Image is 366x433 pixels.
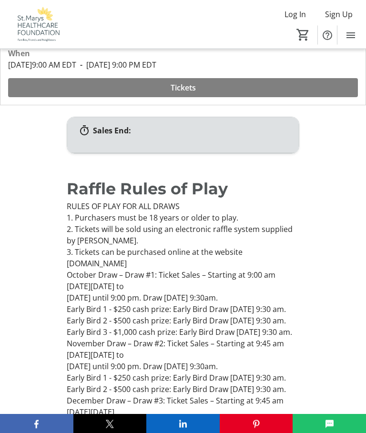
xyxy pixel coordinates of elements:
button: Pinterest [220,414,293,433]
button: Menu [341,26,360,45]
p: 3. Tickets can be purchased online at the website [DOMAIN_NAME] [67,247,299,270]
p: Early Bird 2 - $500 cash prize: Early Bird Draw [DATE] 9:30 am. [67,384,299,395]
p: RULES OF PLAY FOR ALL DRAWS [67,201,299,212]
button: Sign Up [317,7,360,22]
p: Early Bird 1 - $250 cash prize: Early Bird Draw [DATE] 9:30 am. [67,373,299,384]
p: October Draw – Draw #1: Ticket Sales – Starting at 9:00 am [DATE][DATE] to [67,270,299,292]
p: Early Bird 3 - $1,000 cash prize: Early Bird Draw [DATE] 9:30 am. [67,327,299,338]
img: St. Marys Healthcare Foundation's Logo [6,7,69,42]
button: Cart [295,26,312,43]
p: 2. Tickets will be sold using an electronic raffle system supplied by [PERSON_NAME]. [67,224,299,247]
span: Sign Up [325,9,353,20]
button: SMS [293,414,366,433]
button: Log In [277,7,314,22]
p: Early Bird 1 - $250 cash prize: Early Bird Draw [DATE] 9:30 am. [67,304,299,315]
div: When [8,48,30,60]
span: Log In [285,9,306,20]
p: Early Bird 2 - $500 cash prize: Early Bird Draw [DATE] 9:30 am. [67,315,299,327]
p: [DATE] until 9:00 pm. Draw [DATE] 9:30am. [67,292,299,304]
p: 1. Purchasers must be 18 years or older to play. [67,212,299,224]
p: November Draw – Draw #2: Ticket Sales – Starting at 9:45 am [DATE][DATE] to [67,338,299,361]
span: Sales End: [93,126,131,136]
button: Tickets [8,79,358,98]
p: December Draw – Draw #3: Ticket Sales – Starting at 9:45 am [DATE][DATE] [67,395,299,418]
span: - [76,60,86,70]
span: [DATE] 9:00 AM EDT [8,60,76,70]
span: [DATE] 9:00 PM EDT [76,60,156,70]
span: Tickets [171,82,196,94]
p: [DATE] until 9:00 pm. Draw [DATE] 9:30am. [67,361,299,373]
button: X [73,414,147,433]
div: Raffle Rules of Play [67,177,299,201]
button: LinkedIn [146,414,220,433]
button: Help [318,26,337,45]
